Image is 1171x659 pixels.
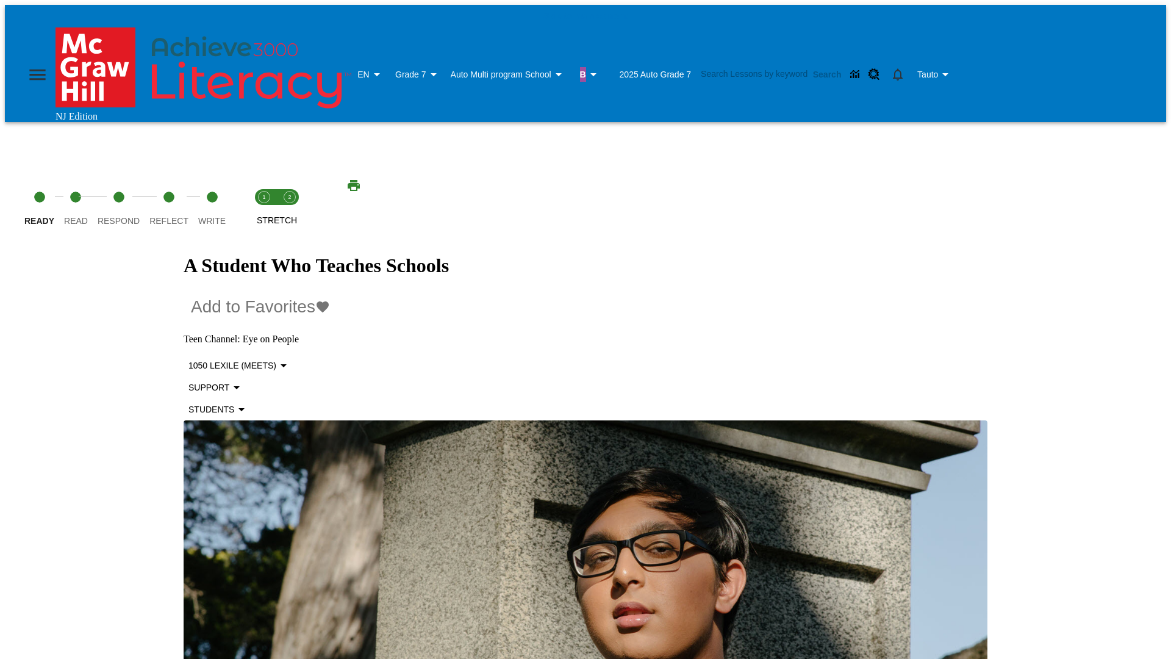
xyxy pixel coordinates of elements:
[257,215,297,225] span: STRETCH
[288,194,292,200] text: 2
[188,381,229,394] p: Support
[912,63,958,85] button: Profile/Settings
[446,63,571,85] button: School: Auto Multi program School, Select your school
[701,65,808,83] input: search field
[149,216,188,226] span: Reflect
[64,216,88,226] span: Read
[88,175,149,242] button: Respond step 3 of 5
[5,175,1166,242] nav: lesson
[54,175,98,242] button: Read step 2 of 5
[15,175,64,242] button: Ready step 1 of 5
[24,216,54,226] span: Ready
[246,175,282,242] button: Stretch Read step 1 of 2
[184,398,254,420] button: Select Student
[580,70,586,79] span: B
[865,65,883,84] a: Resource Center, Will open in new tab
[198,216,226,226] span: Write
[272,175,307,242] button: Stretch Respond step 2 of 2
[883,60,912,89] a: Notifications
[184,290,337,324] button: Add to Favorites - A Student Who Teaches Schools
[188,175,235,242] button: Write step 5 of 5
[20,57,56,93] button: Open side menu
[140,175,198,242] button: Reflect step 4 of 5
[188,359,276,372] p: 1050 Lexile (Meets)
[56,111,98,121] span: NJ Edition
[5,5,1166,27] button: Skip to main content
[620,68,692,81] span: 2025 Auto Grade 7
[263,194,266,200] text: 1
[357,68,369,81] span: EN
[184,355,296,376] button: Select Lexile, 1050 Lexile (Meets)
[451,68,551,81] span: Auto Multi program School
[395,68,426,81] span: Grade 7
[98,216,140,226] span: Respond
[191,297,315,317] span: Add to Favorites
[571,63,610,86] button: Boost Class color is purple. Change class color
[188,403,234,416] p: Students
[184,334,987,345] p: Teen Channel: Eye on People
[334,175,373,196] button: Print
[390,63,446,85] button: Grade: Grade 7, Select a grade
[847,65,865,84] a: Data Center
[184,376,249,398] button: Scaffolds, Support
[351,63,390,85] button: Language: EN, Select a language
[184,254,987,277] h1: A Student Who Teaches Schools
[56,27,351,122] div: Home
[917,68,938,81] span: Tauto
